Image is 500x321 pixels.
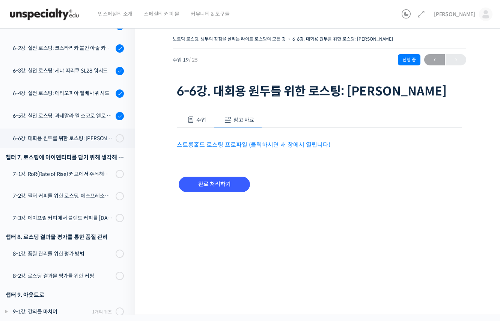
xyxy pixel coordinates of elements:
[13,170,113,178] div: 7-1강. RoR(Rate of Rise) 커브에서 주목해야 할 포인트들
[434,11,475,18] span: [PERSON_NAME]
[6,290,124,300] div: 챕터 9. 아웃트로
[24,250,28,256] span: 홈
[292,36,393,42] a: 6-6강. 대회용 원두를 위한 로스팅: [PERSON_NAME]
[196,117,206,123] span: 수업
[424,55,445,65] span: ←
[6,232,124,242] div: 챕터 8. 로스팅 결과물 평가를 통한 품질 관리
[92,308,112,315] div: 1개의 퀴즈
[13,214,113,222] div: 7-3강. 에이프릴 커피에서 블렌드 커피를 [DATE] 않는 이유
[97,238,144,257] a: 설정
[13,67,113,75] div: 6-3강. 실전 로스팅: 케냐 띠리쿠 SL28 워시드
[173,58,198,62] span: 수업 19
[69,250,78,256] span: 대화
[13,112,113,120] div: 6-5강. 실전 로스팅: 과테말라 엘 소코로 옐로 버번 워시드
[13,272,113,280] div: 8-2강. 로스팅 결과물 평가를 위한 커핑
[173,36,286,42] a: 노르딕 로스팅, 생두의 장점을 살리는 라이트 로스팅의 모든 것
[177,84,462,98] h1: 6-6강. 대회용 원두를 위한 로스팅: [PERSON_NAME]
[179,177,250,192] input: 완료 처리하기
[233,117,254,123] span: 참고 자료
[50,238,97,257] a: 대화
[13,134,113,142] div: 6-6강. 대회용 원두를 위한 로스팅: [PERSON_NAME]
[13,192,113,200] div: 7-2강. 필터 커피를 위한 로스팅, 에스프레소를 위한 로스팅, 그리고 옴니 로스트
[189,57,198,63] span: / 25
[424,54,445,65] a: ←이전
[13,44,113,52] div: 6-2강. 실전 로스팅: 코스타리카 볼칸 아줄 카투라 내추럴
[177,141,330,149] a: 스트롱홀드 로스팅 프로파일 (클릭하시면 새 창에서 열립니다)
[13,250,113,258] div: 8-1강. 품질 관리를 위한 평가 방법
[398,54,420,65] div: 진행 중
[6,152,124,162] div: 챕터 7. 로스팅에 아이덴티티를 담기 위해 생각해 볼 만한 주제들
[13,307,90,316] div: 9-1강. 강의를 마치며
[13,89,113,97] div: 6-4강. 실전 로스팅: 에티오피아 첼베사 워시드
[2,238,50,257] a: 홈
[116,250,125,256] span: 설정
